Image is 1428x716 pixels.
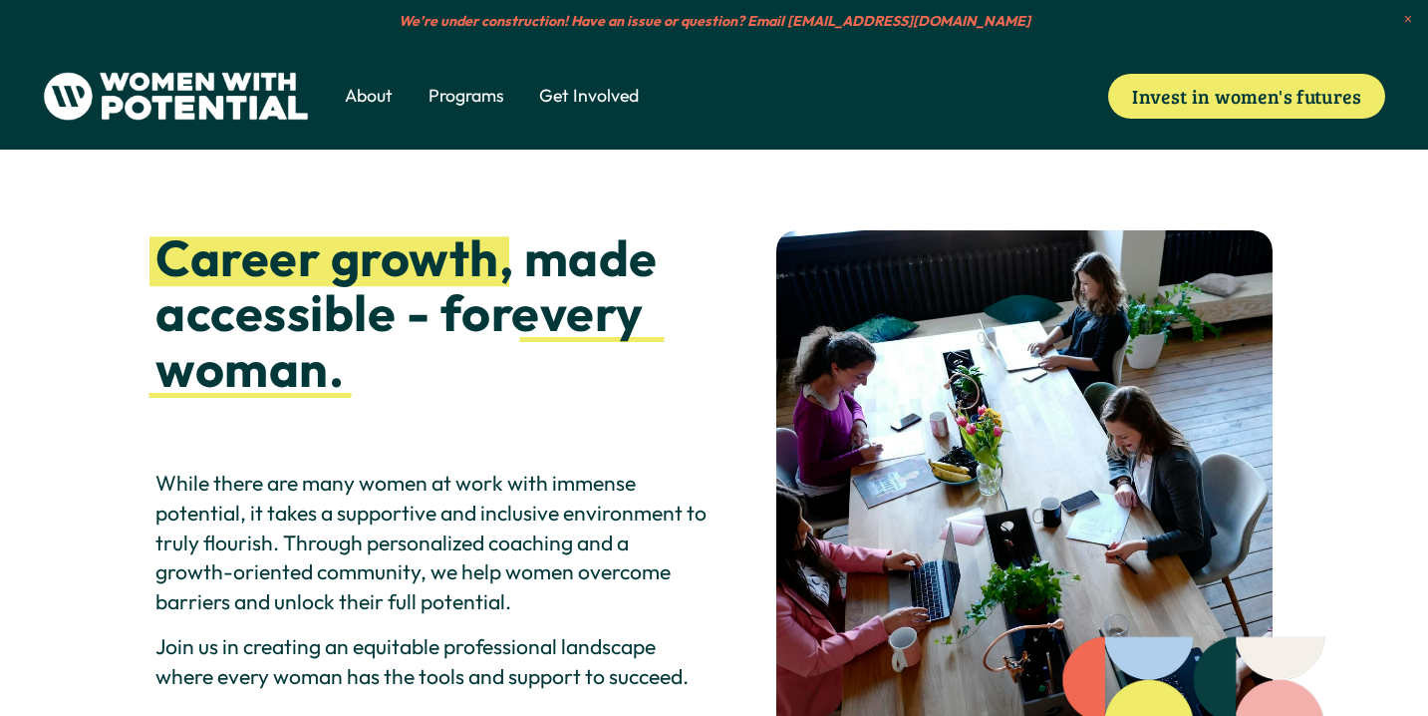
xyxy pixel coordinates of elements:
em: We’re under construction! Have an issue or question? Email [EMAIL_ADDRESS][DOMAIN_NAME] [399,12,1030,30]
strong: every woman. [155,281,654,400]
p: Join us in creating an equitable professional landscape where every woman has the tools and suppo... [155,632,709,691]
strong: Career growth [155,226,499,289]
span: About [345,84,393,109]
strong: , made accessible - for [155,226,668,345]
span: Programs [428,84,504,109]
img: Women With Potential [43,72,309,122]
p: While there are many women at work with immense potential, it takes a supportive and inclusive en... [155,469,709,616]
span: Get Involved [539,84,639,109]
a: Invest in women's futures [1108,74,1385,119]
a: folder dropdown [428,82,504,110]
a: folder dropdown [345,82,393,110]
a: folder dropdown [539,82,639,110]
